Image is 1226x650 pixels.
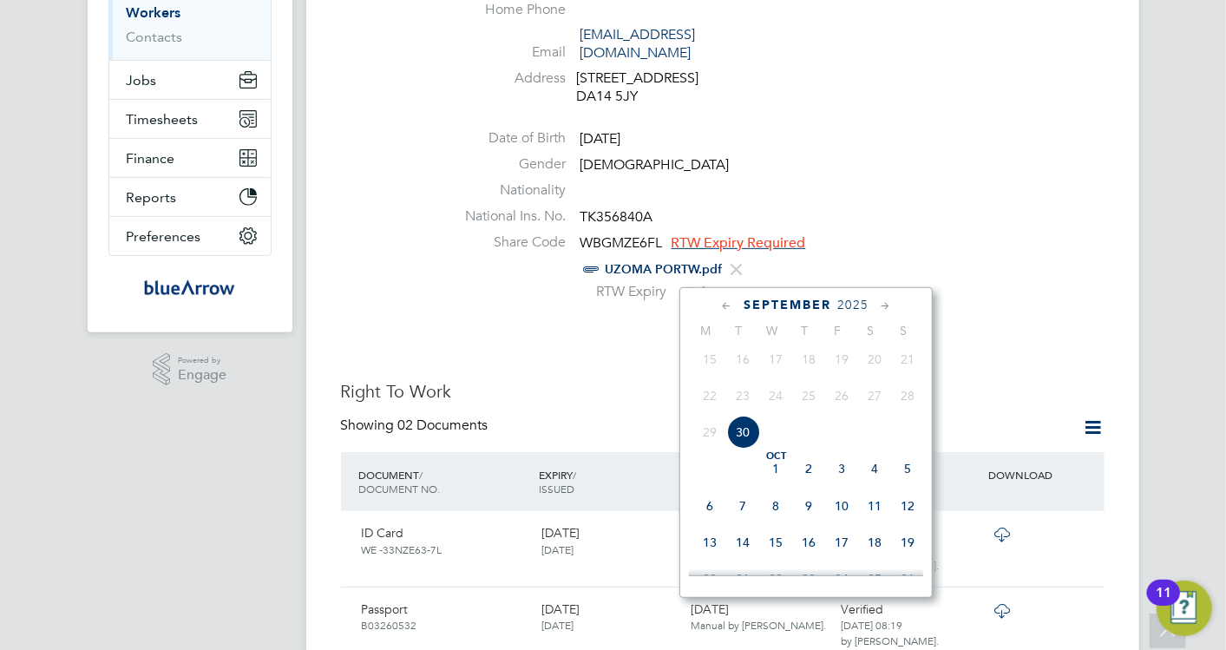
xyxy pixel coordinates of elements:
[837,298,869,312] span: 2025
[541,542,574,556] span: [DATE]
[580,208,653,226] span: TK356840A
[792,343,825,376] span: 18
[1157,581,1212,636] button: Open Resource Center, 11 new notifications
[692,618,827,632] span: Manual by [PERSON_NAME].
[759,379,792,412] span: 24
[127,29,183,45] a: Contacts
[759,526,792,559] span: 15
[534,459,685,504] div: EXPIRY
[534,518,685,563] div: [DATE]
[891,526,924,559] span: 19
[127,189,177,206] span: Reports
[759,452,792,485] span: 1
[854,323,887,338] span: S
[891,562,924,595] span: 26
[580,234,663,252] span: WBGMZE6FL
[539,482,574,496] span: ISSUED
[891,379,924,412] span: 28
[109,139,271,177] button: Finance
[445,155,567,174] label: Gender
[362,542,443,556] span: WE -33NZE63-7L
[858,489,891,522] span: 11
[355,518,534,563] div: ID Card
[759,562,792,595] span: 22
[109,217,271,255] button: Preferences
[127,4,181,21] a: Workers
[445,1,567,19] label: Home Phone
[541,618,574,632] span: [DATE]
[891,452,924,485] span: 5
[825,526,858,559] span: 17
[841,601,883,617] span: Verified
[109,100,271,138] button: Timesheets
[821,323,854,338] span: F
[755,323,788,338] span: W
[693,489,726,522] span: 6
[744,298,831,312] span: September
[445,43,567,62] label: Email
[759,489,792,522] span: 8
[1156,593,1171,615] div: 11
[726,416,759,449] span: 30
[689,323,722,338] span: M
[580,283,667,301] label: RTW Expiry
[127,228,201,245] span: Preferences
[726,489,759,522] span: 7
[693,416,726,449] span: 29
[445,207,567,226] label: National Ins. No.
[178,368,226,383] span: Engage
[841,618,902,632] span: [DATE] 08:19
[825,343,858,376] span: 19
[108,273,272,301] a: Go to home page
[359,482,441,496] span: DOCUMENT NO.
[726,526,759,559] span: 14
[726,379,759,412] span: 23
[355,594,534,640] div: Passport
[841,634,939,647] span: by [PERSON_NAME].
[534,594,685,640] div: [DATE]
[722,323,755,338] span: T
[341,380,1105,403] h3: Right To Work
[693,562,726,595] span: 20
[127,111,199,128] span: Timesheets
[891,489,924,522] span: 12
[580,156,730,174] span: [DEMOGRAPHIC_DATA]
[792,452,825,485] span: 2
[759,343,792,376] span: 17
[672,234,806,252] span: RTW Expiry Required
[445,69,567,88] label: Address
[858,343,891,376] span: 20
[792,489,825,522] span: 9
[693,379,726,412] span: 22
[726,343,759,376] span: 16
[693,343,726,376] span: 15
[825,562,858,595] span: 24
[362,618,417,632] span: B03260532
[445,129,567,148] label: Date of Birth
[792,562,825,595] span: 23
[693,526,726,559] span: 13
[685,594,835,640] div: [DATE]
[858,379,891,412] span: 27
[153,353,226,386] a: Powered byEngage
[341,417,492,435] div: Showing
[178,353,226,368] span: Powered by
[887,323,920,338] span: S
[144,273,234,301] img: bluearrow-logo-retina.png
[858,562,891,595] span: 25
[825,452,858,485] span: 3
[398,417,488,434] span: 02 Documents
[109,61,271,99] button: Jobs
[580,131,621,148] span: [DATE]
[858,452,891,485] span: 4
[891,343,924,376] span: 21
[825,379,858,412] span: 26
[788,323,821,338] span: T
[577,69,742,106] div: [STREET_ADDRESS] DA14 5JY
[580,26,696,62] a: [EMAIL_ADDRESS][DOMAIN_NAME]
[445,181,567,200] label: Nationality
[420,468,423,482] span: /
[825,489,858,522] span: 10
[355,459,534,504] div: DOCUMENT
[792,526,825,559] span: 16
